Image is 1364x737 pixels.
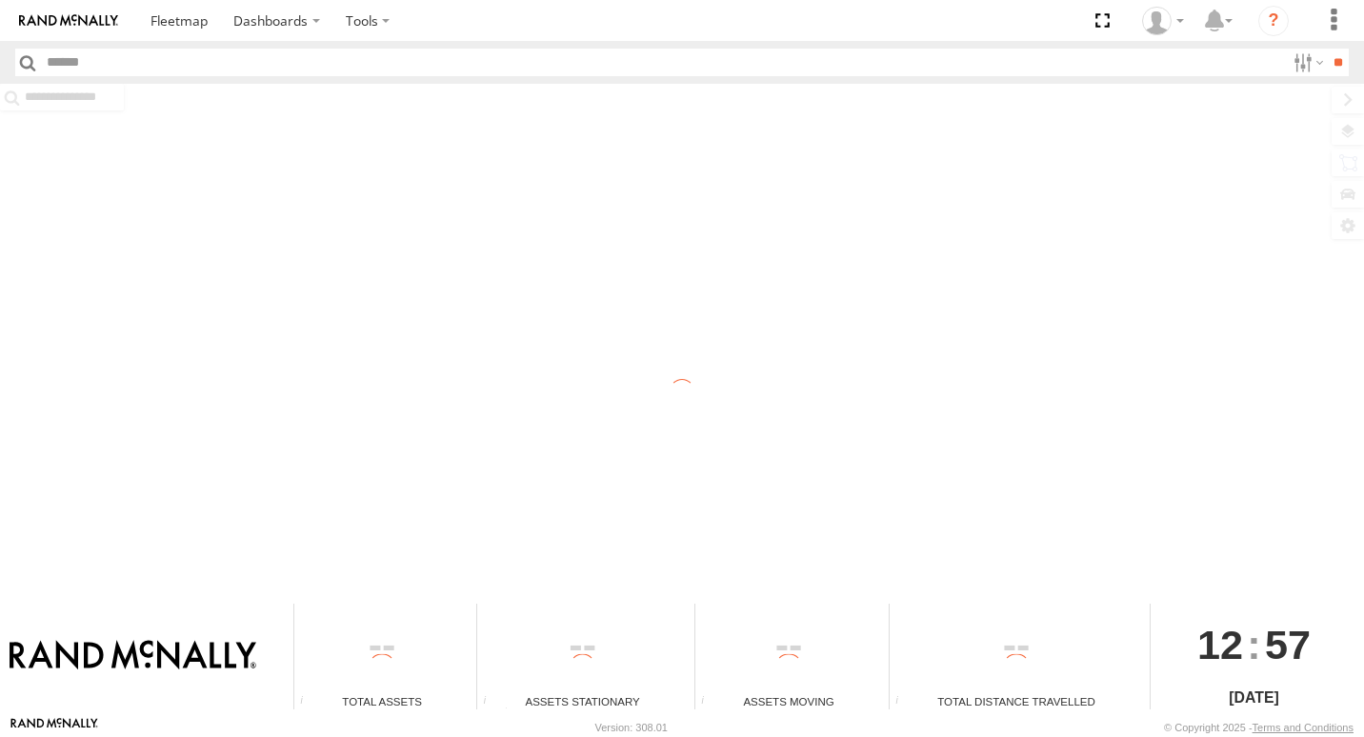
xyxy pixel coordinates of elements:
[595,722,668,733] div: Version: 308.01
[294,693,470,709] div: Total Assets
[1253,722,1354,733] a: Terms and Conditions
[19,14,118,28] img: rand-logo.svg
[294,695,323,709] div: Total number of Enabled Assets
[695,695,724,709] div: Total number of assets current in transit.
[1151,687,1357,709] div: [DATE]
[10,640,256,672] img: Rand McNally
[1151,604,1357,686] div: :
[1286,49,1327,76] label: Search Filter Options
[477,693,688,709] div: Assets Stationary
[477,695,506,709] div: Total number of assets current stationary.
[1135,7,1191,35] div: Valeo Dash
[890,693,1143,709] div: Total Distance Travelled
[1265,604,1311,686] span: 57
[695,693,882,709] div: Assets Moving
[10,718,98,737] a: Visit our Website
[1197,604,1243,686] span: 12
[1258,6,1289,36] i: ?
[890,695,918,709] div: Total distance travelled by all assets within specified date range and applied filters
[1164,722,1354,733] div: © Copyright 2025 -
